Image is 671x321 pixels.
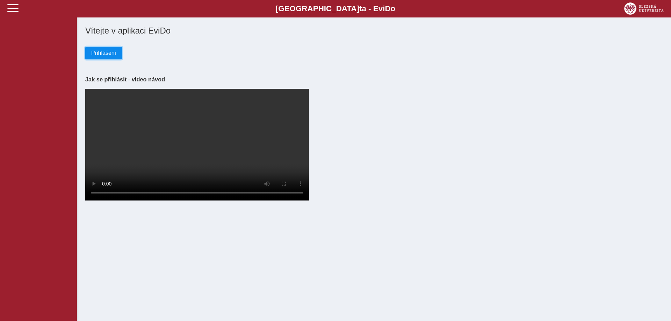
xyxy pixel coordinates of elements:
h3: Jak se přihlásit - video návod [85,76,663,83]
img: logo_web_su.png [624,2,664,15]
button: Přihlášení [85,47,122,59]
b: [GEOGRAPHIC_DATA] a - Evi [21,4,650,13]
span: D [385,4,390,13]
span: o [391,4,396,13]
video: Your browser does not support the video tag. [85,89,309,200]
span: Přihlášení [91,50,116,56]
h1: Vítejte v aplikaci EviDo [85,26,663,36]
span: t [359,4,362,13]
